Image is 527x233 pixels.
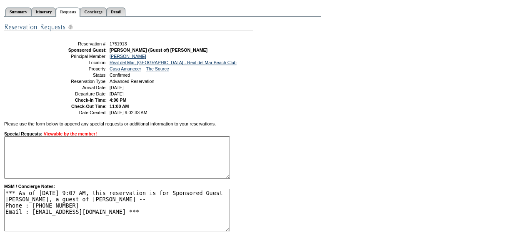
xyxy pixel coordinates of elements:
[4,121,216,126] span: Please use the form below to append any special requests or additional information to your reserv...
[44,131,97,136] span: Viewable by the member!
[47,41,107,46] td: Reservation #:
[110,73,130,78] span: Confirmed
[31,8,56,16] a: Itinerary
[56,8,80,17] a: Requests
[47,79,107,84] td: Reservation Type:
[110,104,129,109] span: 11:00 AM
[110,79,154,84] span: Advanced Reservation
[4,22,253,32] img: Special Requests
[47,91,107,96] td: Departure Date:
[110,54,146,59] a: [PERSON_NAME]
[47,60,107,65] td: Location:
[5,8,31,16] a: Summary
[4,131,42,136] strong: Special Requests:
[110,91,124,96] span: [DATE]
[110,48,207,53] span: [PERSON_NAME] (Guest of) [PERSON_NAME]
[71,104,107,109] strong: Check-Out Time:
[146,66,169,71] a: The Source
[110,41,127,46] span: 1751913
[47,110,107,115] td: Date Created:
[4,189,230,231] textarea: *** As of [DATE] 9:07 AM, this reservation is for Sponsored Guest [PERSON_NAME], a guest of [PERS...
[68,48,107,53] strong: Sponsored Guest:
[110,98,126,103] span: 4:00 PM
[4,184,230,232] strong: MSM / Concierge Notes:
[47,85,107,90] td: Arrival Date:
[110,60,237,65] a: Real del Mar, [GEOGRAPHIC_DATA] - Real del Mar Beach Club
[110,85,124,90] span: [DATE]
[80,8,106,16] a: Concierge
[107,8,126,16] a: Detail
[47,66,107,71] td: Property:
[47,73,107,78] td: Status:
[47,54,107,59] td: Principal Member:
[110,66,141,71] a: Casa Amanecer
[75,98,107,103] strong: Check-In Time:
[110,110,147,115] span: [DATE] 9:02:33 AM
